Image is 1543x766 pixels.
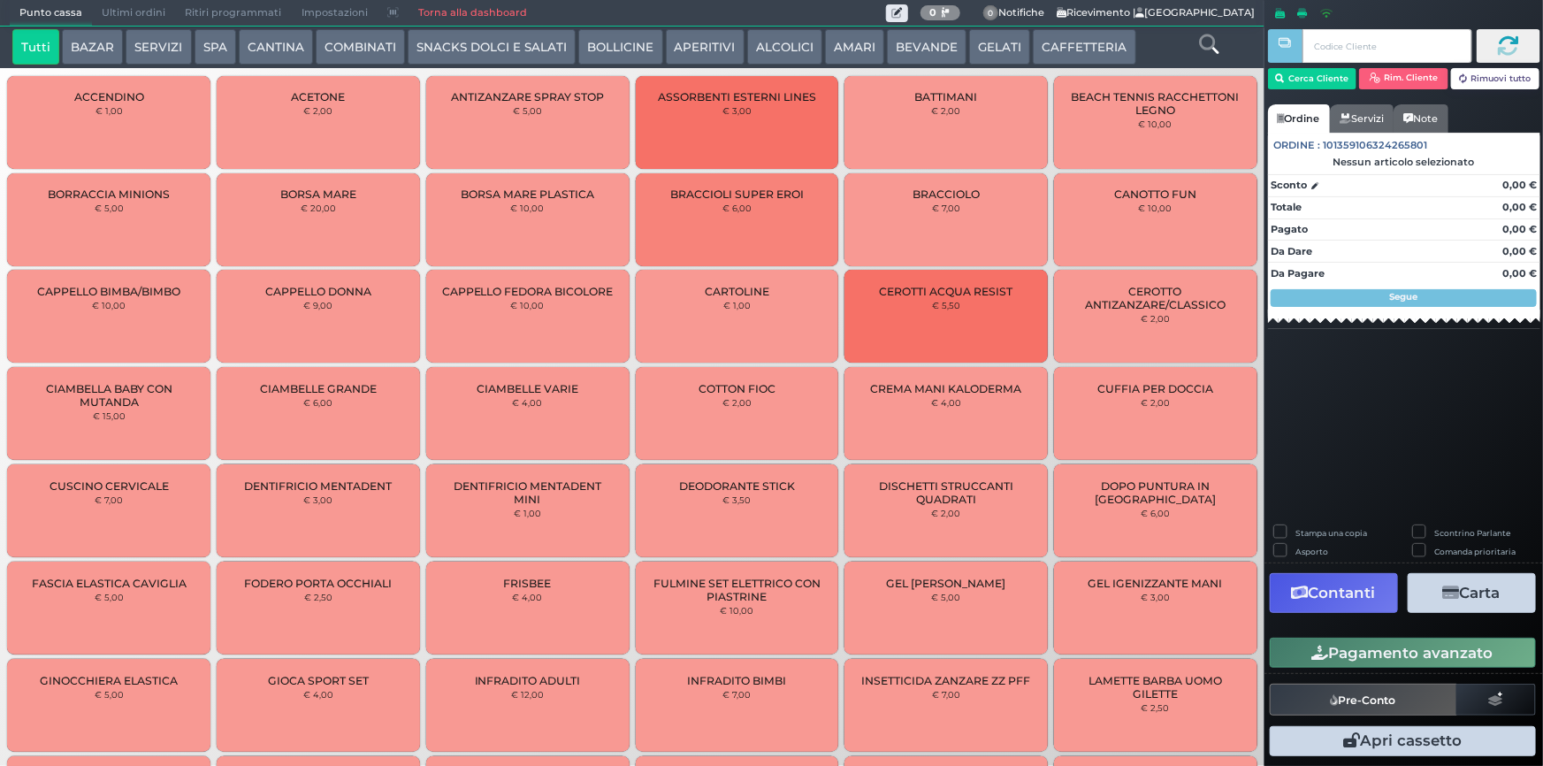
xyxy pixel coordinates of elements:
[175,1,291,26] span: Ritiri programmati
[92,1,175,26] span: Ultimi ordini
[1435,546,1516,557] label: Comanda prioritaria
[1502,223,1537,235] strong: 0,00 €
[1359,68,1448,89] button: Rim. Cliente
[578,29,662,65] button: BOLLICINE
[722,397,752,408] small: € 2,00
[1270,684,1457,716] button: Pre-Conto
[10,1,92,26] span: Punto cassa
[260,382,377,395] span: CIAMBELLE GRANDE
[913,188,980,201] span: BRACCIOLO
[825,29,884,65] button: AMARI
[859,479,1033,506] span: DISCHETTI STRUCCANTI QUADRATI
[95,689,124,700] small: € 5,00
[303,397,332,408] small: € 6,00
[722,494,751,505] small: € 3,50
[304,592,332,602] small: € 2,50
[291,90,345,103] span: ACETONE
[915,90,978,103] span: BATTIMANI
[1097,382,1213,395] span: CUFFIA PER DOCCIA
[32,577,187,590] span: FASCIA ELASTICA CAVIGLIA
[244,577,392,590] span: FODERO PORTA OCCHIALI
[95,203,124,213] small: € 5,00
[511,689,544,700] small: € 12,00
[1295,546,1328,557] label: Asporto
[931,397,961,408] small: € 4,00
[1142,702,1170,713] small: € 2,50
[687,674,786,687] span: INFRADITO BIMBI
[451,90,604,103] span: ANTIZANZARE SPRAY STOP
[303,105,332,116] small: € 2,00
[929,6,936,19] b: 0
[126,29,191,65] button: SERVIZI
[983,5,999,21] span: 0
[1069,674,1242,701] span: LAMETTE BARBA UOMO GILETTE
[1089,577,1223,590] span: GEL IGENIZZANTE MANI
[932,592,961,602] small: € 5,00
[880,285,1013,298] span: CEROTTI ACQUA RESIST
[92,300,126,310] small: € 10,00
[40,674,178,687] span: GINOCCHIERA ELASTICA
[1502,179,1537,191] strong: 0,00 €
[887,29,966,65] button: BEVANDE
[1114,188,1196,201] span: CANOTTO FUN
[1394,104,1448,133] a: Note
[441,479,615,506] span: DENTIFRICIO MENTADENT MINI
[513,397,543,408] small: € 4,00
[932,203,960,213] small: € 7,00
[93,410,126,421] small: € 15,00
[74,90,144,103] span: ACCENDINO
[37,285,180,298] span: CAPPELLO BIMBA/BIMBO
[442,285,614,298] span: CAPPELLO FEDORA BICOLORE
[409,1,537,26] a: Torna alla dashboard
[1274,138,1321,153] span: Ordine :
[268,674,369,687] span: GIOCA SPORT SET
[292,1,378,26] span: Impostazioni
[871,382,1022,395] span: CREMA MANI KALODERMA
[461,188,594,201] span: BORSA MARE PLASTICA
[62,29,123,65] button: BAZAR
[513,105,542,116] small: € 5,00
[1033,29,1135,65] button: CAFFETTERIA
[195,29,236,65] button: SPA
[679,479,795,493] span: DEODORANTE STICK
[1302,29,1471,63] input: Codice Cliente
[1069,479,1242,506] span: DOPO PUNTURA IN [GEOGRAPHIC_DATA]
[239,29,313,65] button: CANTINA
[658,90,816,103] span: ASSORBENTI ESTERNI LINES
[504,577,552,590] span: FRISBEE
[475,674,581,687] span: INFRADITO ADULTI
[22,382,195,409] span: CIAMBELLA BABY CON MUTANDA
[1330,104,1394,133] a: Servizi
[1502,267,1537,280] strong: 0,00 €
[720,605,753,616] small: € 10,00
[1451,68,1540,89] button: Rimuovi tutto
[477,382,578,395] span: CIAMBELLE VARIE
[1295,527,1367,539] label: Stampa una copia
[1502,245,1537,257] strong: 0,00 €
[12,29,59,65] button: Tutti
[1271,178,1307,193] strong: Sconto
[511,300,545,310] small: € 10,00
[514,508,541,518] small: € 1,00
[303,300,332,310] small: € 9,00
[699,382,775,395] span: COTTON FIOC
[1139,119,1173,129] small: € 10,00
[511,203,545,213] small: € 10,00
[1271,223,1308,235] strong: Pagato
[280,188,356,201] span: BORSA MARE
[887,577,1006,590] span: GEL [PERSON_NAME]
[1268,156,1540,168] div: Nessun articolo selezionato
[705,285,769,298] span: CARTOLINE
[1268,68,1357,89] button: Cerca Cliente
[862,674,1031,687] span: INSETTICIDA ZANZARE ZZ PFF
[1268,104,1330,133] a: Ordine
[303,689,333,700] small: € 4,00
[48,188,170,201] span: BORRACCIA MINIONS
[95,494,123,505] small: € 7,00
[1502,201,1537,213] strong: 0,00 €
[932,508,961,518] small: € 2,00
[932,300,960,310] small: € 5,50
[1270,726,1536,756] button: Apri cassetto
[408,29,576,65] button: SNACKS DOLCI E SALATI
[1069,90,1242,117] span: BEACH TENNIS RACCHETTONI LEGNO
